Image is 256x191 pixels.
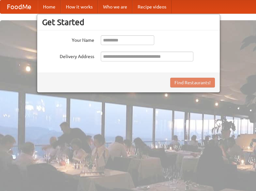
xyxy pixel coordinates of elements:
[42,17,215,27] h3: Get Started
[42,52,94,60] label: Delivery Address
[0,0,38,13] a: FoodMe
[170,78,215,88] button: Find Restaurants!
[61,0,98,13] a: How it works
[98,0,132,13] a: Who we are
[42,35,94,43] label: Your Name
[38,0,61,13] a: Home
[132,0,172,13] a: Recipe videos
